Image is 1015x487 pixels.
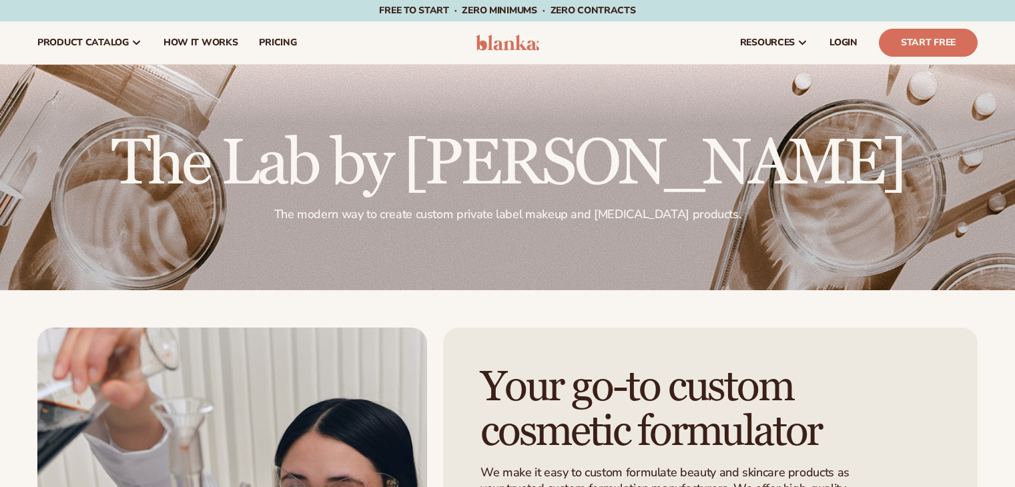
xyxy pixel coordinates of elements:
[27,21,153,64] a: product catalog
[476,35,539,51] img: logo
[879,29,978,57] a: Start Free
[740,37,795,48] span: resources
[379,4,635,17] span: Free to start · ZERO minimums · ZERO contracts
[111,207,904,222] p: The modern way to create custom private label makeup and [MEDICAL_DATA] products.
[163,37,238,48] span: How It Works
[480,365,886,454] h1: Your go-to custom cosmetic formulator
[729,21,819,64] a: resources
[819,21,868,64] a: LOGIN
[248,21,307,64] a: pricing
[153,21,249,64] a: How It Works
[111,132,904,196] h2: The Lab by [PERSON_NAME]
[829,37,858,48] span: LOGIN
[37,37,129,48] span: product catalog
[259,37,296,48] span: pricing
